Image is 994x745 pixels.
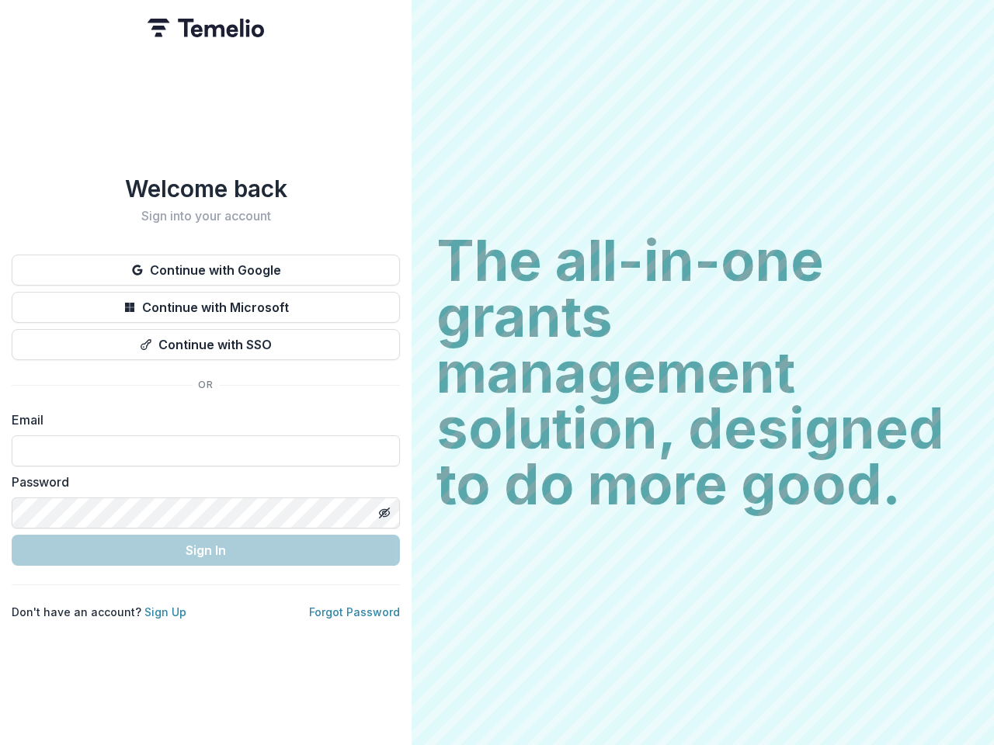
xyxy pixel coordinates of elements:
button: Continue with SSO [12,329,400,360]
p: Don't have an account? [12,604,186,620]
a: Forgot Password [309,605,400,619]
h1: Welcome back [12,175,400,203]
button: Toggle password visibility [372,501,397,525]
button: Continue with Microsoft [12,292,400,323]
a: Sign Up [144,605,186,619]
button: Continue with Google [12,255,400,286]
label: Password [12,473,391,491]
img: Temelio [148,19,264,37]
button: Sign In [12,535,400,566]
h2: Sign into your account [12,209,400,223]
label: Email [12,411,391,429]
